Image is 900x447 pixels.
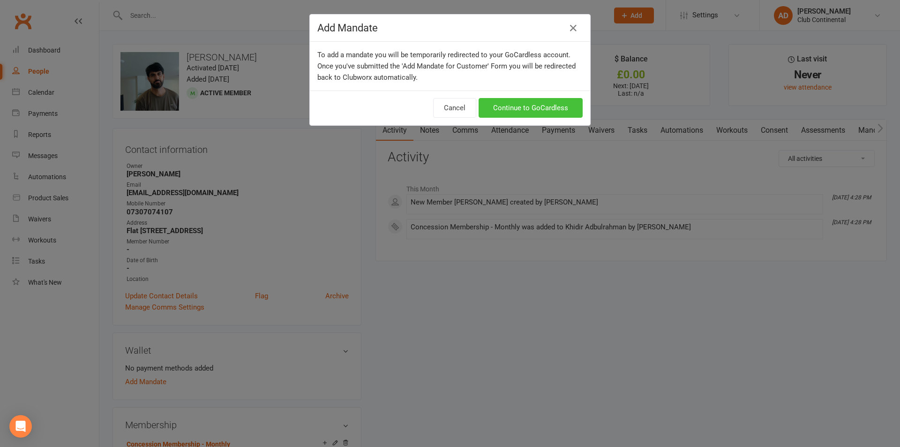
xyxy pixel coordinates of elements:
div: To add a mandate you will be temporarily redirected to your GoCardless account. Once you've submi... [310,42,590,91]
a: Continue to GoCardless [479,98,583,118]
button: Close [566,21,581,36]
h4: Add Mandate [317,22,583,34]
div: Open Intercom Messenger [9,415,32,438]
button: Cancel [433,98,476,118]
